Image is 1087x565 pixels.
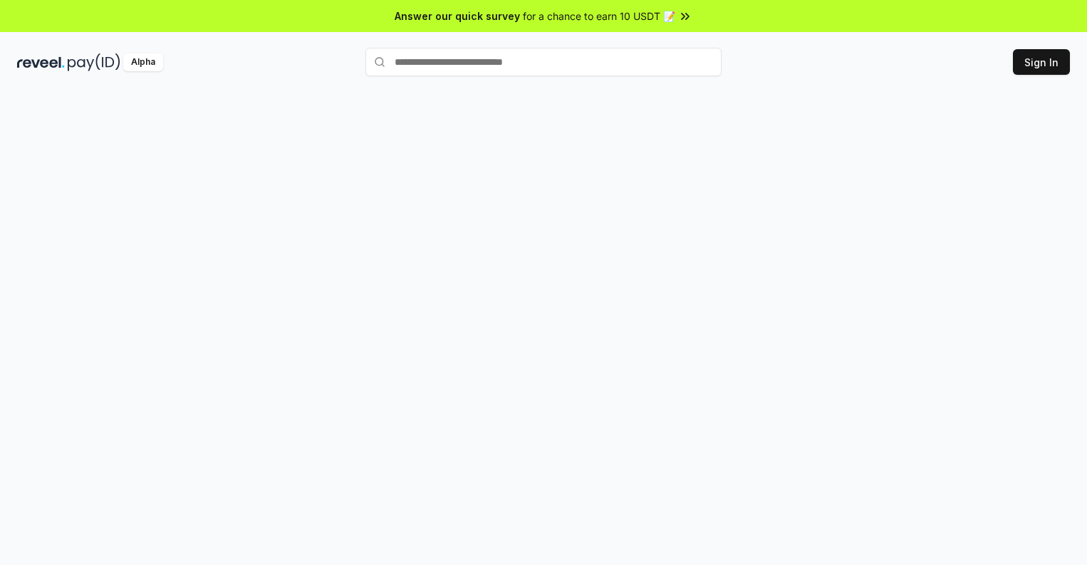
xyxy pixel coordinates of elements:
[1013,49,1070,75] button: Sign In
[17,53,65,71] img: reveel_dark
[395,9,520,24] span: Answer our quick survey
[123,53,163,71] div: Alpha
[68,53,120,71] img: pay_id
[523,9,675,24] span: for a chance to earn 10 USDT 📝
